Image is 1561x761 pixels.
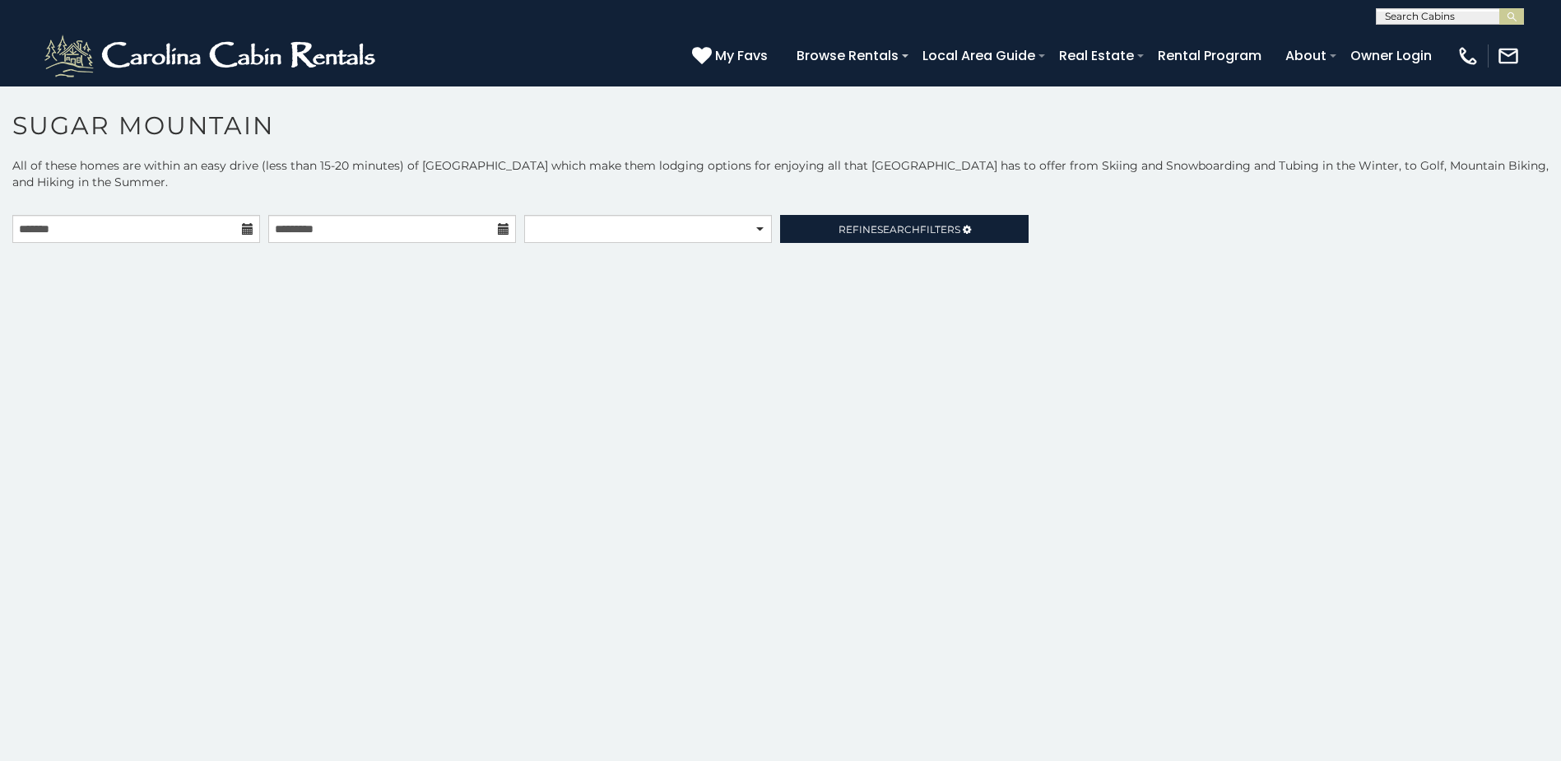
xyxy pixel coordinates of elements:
[914,41,1043,70] a: Local Area Guide
[877,223,920,236] span: Search
[1456,44,1480,68] img: phone-regular-white.png
[1051,41,1142,70] a: Real Estate
[780,215,1028,243] a: RefineSearchFilters
[1342,41,1440,70] a: Owner Login
[692,45,772,67] a: My Favs
[41,31,383,81] img: White-1-2.png
[788,41,907,70] a: Browse Rentals
[1497,44,1520,68] img: mail-regular-white.png
[1277,41,1335,70] a: About
[1150,41,1270,70] a: Rental Program
[839,223,960,236] span: Refine Filters
[715,45,768,66] span: My Favs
